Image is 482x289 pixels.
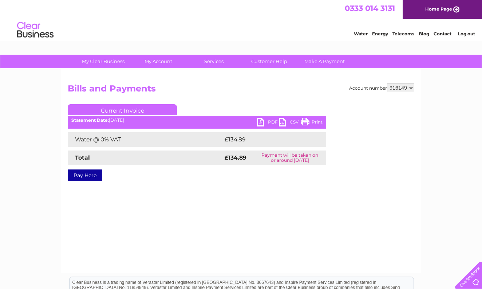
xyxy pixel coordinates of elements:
a: Contact [434,31,451,36]
img: logo.png [17,19,54,41]
a: Water [354,31,368,36]
div: Clear Business is a trading name of Verastar Limited (registered in [GEOGRAPHIC_DATA] No. 3667643... [70,4,414,35]
td: Payment will be taken on or around [DATE] [253,151,326,165]
a: Make A Payment [295,55,355,68]
a: My Account [129,55,189,68]
b: Statement Date: [71,117,109,123]
a: Services [184,55,244,68]
div: [DATE] [68,118,326,123]
a: Customer Help [239,55,299,68]
div: Account number [349,83,414,92]
a: PDF [257,118,279,128]
a: Energy [372,31,388,36]
a: Log out [458,31,475,36]
a: Telecoms [392,31,414,36]
a: Blog [419,31,429,36]
strong: Total [75,154,90,161]
a: Current Invoice [68,104,177,115]
td: Water @ 0% VAT [68,132,223,147]
strong: £134.89 [225,154,246,161]
a: CSV [279,118,301,128]
a: Print [301,118,323,128]
a: Pay Here [68,169,102,181]
a: 0333 014 3131 [345,4,395,13]
a: My Clear Business [73,55,133,68]
h2: Bills and Payments [68,83,414,97]
td: £134.89 [223,132,313,147]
